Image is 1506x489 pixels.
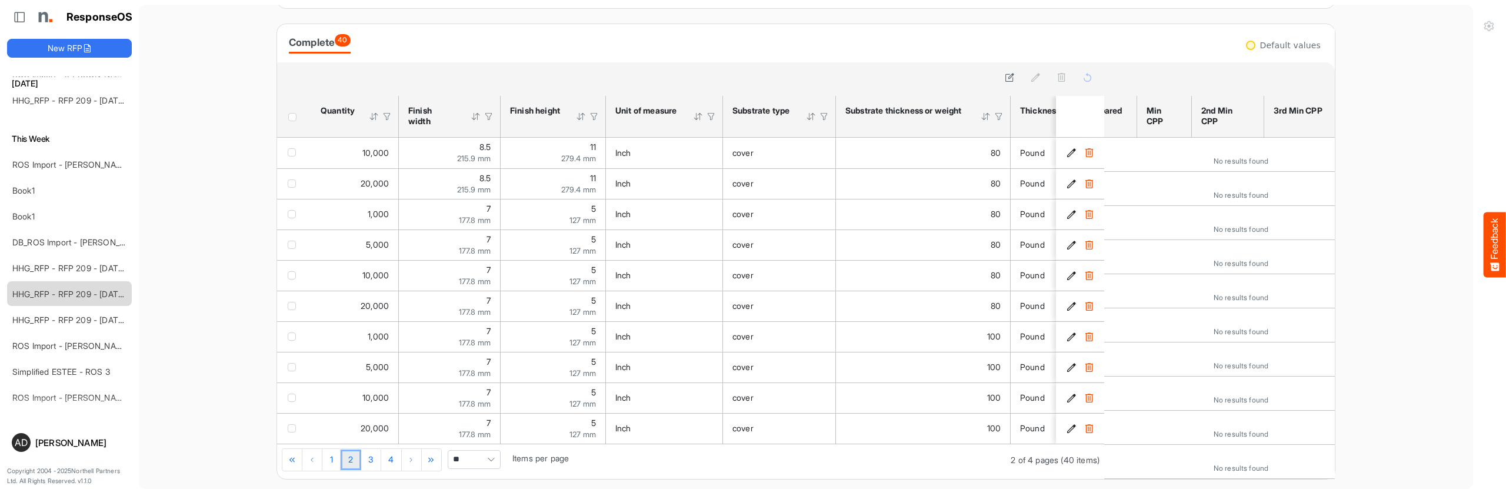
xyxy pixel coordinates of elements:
td: 7 is template cell Column Header httpsnorthellcomontologiesmapping-rulesmeasurementhasfinishsizew... [399,199,501,229]
td: 100 is template cell Column Header httpsnorthellcomontologiesmapping-rulesmaterialhasmaterialthic... [836,382,1011,413]
td: 1000 is template cell Column Header httpsnorthellcomontologiesmapping-rulesorderhasquantity [311,199,399,229]
span: 80 [991,301,1001,311]
span: Pound [1020,209,1045,219]
button: Feedback [1484,212,1506,277]
td: is template cell Column Header third-min-cpp [1264,444,1335,478]
td: 62fcbd08-11bf-43b6-b0cf-df5bba029578 is template cell Column Header [1056,413,1107,444]
td: is template cell Column Header first-min-cpp [1137,239,1192,274]
span: 10,000 [362,392,389,402]
span: 20,000 [361,423,389,433]
span: 127 mm [569,430,596,439]
button: Edit [1065,178,1077,189]
div: Filter Icon [819,111,829,122]
td: Pound is template cell Column Header httpsnorthellcomontologiesmapping-rulesmaterialhasmaterialth... [1011,291,1164,321]
span: 7 [487,418,491,428]
td: cover is template cell Column Header httpsnorthellcomontologiesmapping-rulesmaterialhassubstratem... [723,382,836,413]
td: is template cell Column Header mean-cpp [1104,410,1167,444]
td: 5 is template cell Column Header httpsnorthellcomontologiesmapping-rulesmeasurementhasfinishsizeh... [501,229,606,260]
span: 5 [591,418,596,428]
a: Book1 [12,185,35,195]
td: is template cell Column Header second-min-cpp [1192,376,1264,410]
a: ROS Import - [PERSON_NAME] - Final (short) [12,159,183,169]
img: Northell [32,5,56,29]
td: is template cell Column Header second-min-cpp [1192,444,1264,478]
span: 5 [591,326,596,336]
span: 5 [591,295,596,305]
td: 80 is template cell Column Header httpsnorthellcomontologiesmapping-rulesmaterialhasmaterialthick... [836,138,1011,168]
button: Delete [1083,361,1095,373]
td: Inch is template cell Column Header httpsnorthellcomontologiesmapping-rulesmeasurementhasunitofme... [606,352,723,382]
span: cover [732,239,754,250]
span: 80 [991,209,1001,219]
td: 20000 is template cell Column Header httpsnorthellcomontologiesmapping-rulesorderhasquantity [311,168,399,199]
span: 80 [991,178,1001,188]
td: is template cell Column Header mean-cpp [1104,308,1167,342]
td: cover is template cell Column Header httpsnorthellcomontologiesmapping-rulesmaterialhassubstratem... [723,229,836,260]
td: 80 is template cell Column Header httpsnorthellcomontologiesmapping-rulesmaterialhasmaterialthick... [836,260,1011,291]
span: 5 [591,387,596,397]
td: cover is template cell Column Header httpsnorthellcomontologiesmapping-rulesmaterialhassubstratem... [723,413,836,444]
button: Delete [1083,331,1095,342]
span: 177.8 mm [459,307,491,317]
span: 7 [487,265,491,275]
td: is template cell Column Header mean-cpp [1104,444,1167,478]
span: Pound [1020,239,1045,250]
div: 2nd Min CPP [1201,105,1251,127]
span: Inch [615,178,631,188]
td: checkbox [277,382,311,413]
span: Pagerdropdown [448,450,501,469]
span: cover [732,209,754,219]
td: checkbox [277,168,311,199]
button: Edit [1065,392,1077,404]
td: 80 is template cell Column Header httpsnorthellcomontologiesmapping-rulesmaterialhasmaterialthick... [836,168,1011,199]
span: 215.9 mm [457,185,491,194]
button: New RFP [7,39,132,58]
span: 20,000 [361,178,389,188]
td: 7 is template cell Column Header httpsnorthellcomontologiesmapping-rulesmeasurementhasfinishsizew... [399,260,501,291]
a: Book1 [12,211,35,221]
span: 177.8 mm [459,399,491,408]
td: cover is template cell Column Header httpsnorthellcomontologiesmapping-rulesmaterialhassubstratem... [723,138,836,168]
td: is template cell Column Header third-min-cpp [1264,376,1335,410]
td: is template cell Column Header third-min-cpp [1264,342,1335,376]
span: 177.8 mm [459,338,491,347]
span: 127 mm [569,338,596,347]
td: 7 is template cell Column Header httpsnorthellcomontologiesmapping-rulesmeasurementhasfinishsizew... [399,352,501,382]
span: AD [15,438,28,447]
td: 10000 is template cell Column Header httpsnorthellcomontologiesmapping-rulesorderhasquantity [311,138,399,168]
td: cover is template cell Column Header httpsnorthellcomontologiesmapping-rulesmaterialhassubstratem... [723,260,836,291]
td: Pound is template cell Column Header httpsnorthellcomontologiesmapping-rulesmaterialhasmaterialth... [1011,229,1164,260]
span: 10,000 [362,148,389,158]
td: checkbox [277,352,311,382]
td: cover is template cell Column Header httpsnorthellcomontologiesmapping-rulesmaterialhassubstratem... [723,199,836,229]
td: is template cell Column Header second-min-cpp [1192,138,1264,171]
span: Pound [1020,392,1045,402]
td: is template cell Column Header mean-cpp [1104,274,1167,308]
td: is template cell Column Header third-min-cpp [1264,239,1335,274]
td: 5 is template cell Column Header httpsnorthellcomontologiesmapping-rulesmeasurementhasfinishsizeh... [501,291,606,321]
td: is template cell Column Header first-min-cpp [1137,410,1192,444]
button: Delete [1083,300,1095,312]
td: is template cell Column Header third-min-cpp [1264,274,1335,308]
a: Simplified ESTEE - ROS 3 [12,367,110,377]
td: checkbox [277,413,311,444]
a: ROS Import - [PERSON_NAME] - ROS 4 [12,341,164,351]
td: bf5fa2be-ca45-4b46-97f4-12cbdf8c7538 is template cell Column Header [1056,382,1107,413]
td: checkbox [277,229,311,260]
td: is template cell Column Header third-min-cpp [1264,308,1335,342]
a: HHG_RFP - RFP 209 - [DATE] - ROS TEST 3 (LITE) [12,263,206,273]
button: Edit [1065,300,1077,312]
div: Unit of measure [615,105,678,116]
span: 100 [987,331,1001,341]
td: is template cell Column Header second-min-cpp [1192,308,1264,342]
span: 5 [591,265,596,275]
td: is template cell Column Header third-min-cpp [1264,205,1335,239]
td: Pound is template cell Column Header httpsnorthellcomontologiesmapping-rulesmaterialhasmaterialth... [1011,382,1164,413]
span: cover [732,301,754,311]
td: Inch is template cell Column Header httpsnorthellcomontologiesmapping-rulesmeasurementhasunitofme... [606,199,723,229]
td: is template cell Column Header first-min-cpp [1137,171,1192,205]
td: cover is template cell Column Header httpsnorthellcomontologiesmapping-rulesmaterialhassubstratem... [723,352,836,382]
span: 100 [987,362,1001,372]
div: Filter Icon [484,111,494,122]
td: is template cell Column Header second-min-cpp [1192,342,1264,376]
